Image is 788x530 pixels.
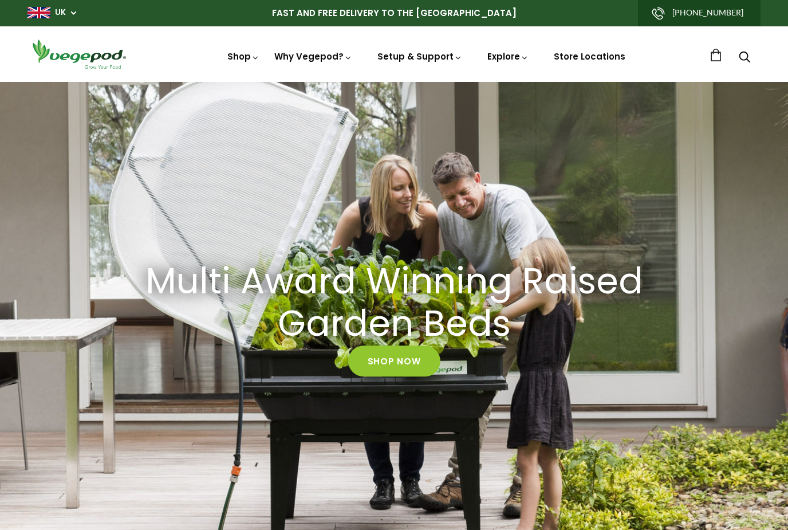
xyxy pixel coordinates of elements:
[348,346,440,376] a: Shop Now
[274,50,352,62] a: Why Vegepod?
[739,52,750,64] a: Search
[487,50,529,62] a: Explore
[55,7,66,18] a: UK
[554,50,625,62] a: Store Locations
[122,260,666,346] a: Multi Award Winning Raised Garden Beds
[27,7,50,18] img: gb_large.png
[377,50,462,62] a: Setup & Support
[227,50,259,62] a: Shop
[136,260,652,346] h2: Multi Award Winning Raised Garden Beds
[27,38,131,70] img: Vegepod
